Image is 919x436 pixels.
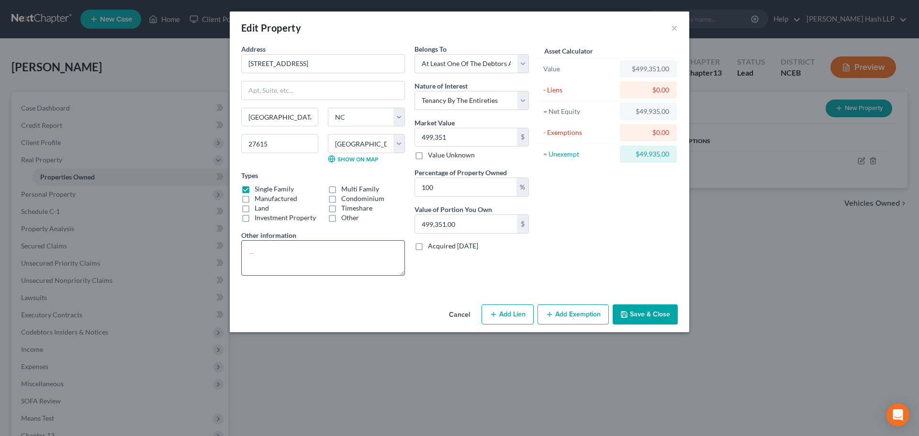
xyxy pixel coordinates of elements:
label: Market Value [415,118,455,128]
input: 0.00 [415,128,517,146]
div: - Exemptions [543,128,616,137]
label: Manufactured [255,194,297,203]
label: Types [241,170,258,180]
button: Save & Close [613,304,678,324]
div: $49,935.00 [628,149,669,159]
div: $499,351.00 [628,64,669,74]
label: Asset Calculator [544,46,593,56]
input: 0.00 [415,215,517,233]
div: % [516,178,528,196]
button: Cancel [441,305,478,324]
div: Open Intercom Messenger [886,403,909,426]
div: $0.00 [628,128,669,137]
label: Timeshare [341,203,372,213]
span: Address [241,45,266,53]
label: Land [255,203,269,213]
label: Value of Portion You Own [415,204,492,214]
input: Apt, Suite, etc... [242,81,404,100]
label: Other information [241,230,296,240]
label: Nature of Interest [415,81,468,91]
label: Acquired [DATE] [428,241,478,251]
div: $0.00 [628,85,669,95]
div: = Net Equity [543,107,616,116]
input: Enter zip... [241,134,318,153]
label: Investment Property [255,213,316,223]
div: $ [517,128,528,146]
label: Other [341,213,359,223]
input: Enter address... [242,55,404,73]
div: Edit Property [241,21,301,34]
label: Percentage of Property Owned [415,168,507,178]
label: Single Family [255,184,294,194]
span: Belongs To [415,45,447,53]
a: Show on Map [328,155,378,163]
div: $49,935.00 [628,107,669,116]
input: 0.00 [415,178,516,196]
button: Add Exemption [538,304,609,324]
div: - Liens [543,85,616,95]
label: Multi Family [341,184,379,194]
label: Condominium [341,194,384,203]
div: = Unexempt [543,149,616,159]
button: Add Lien [482,304,534,324]
input: Enter city... [242,108,318,126]
div: Value [543,64,616,74]
label: Value Unknown [428,150,475,160]
button: × [671,22,678,34]
div: $ [517,215,528,233]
